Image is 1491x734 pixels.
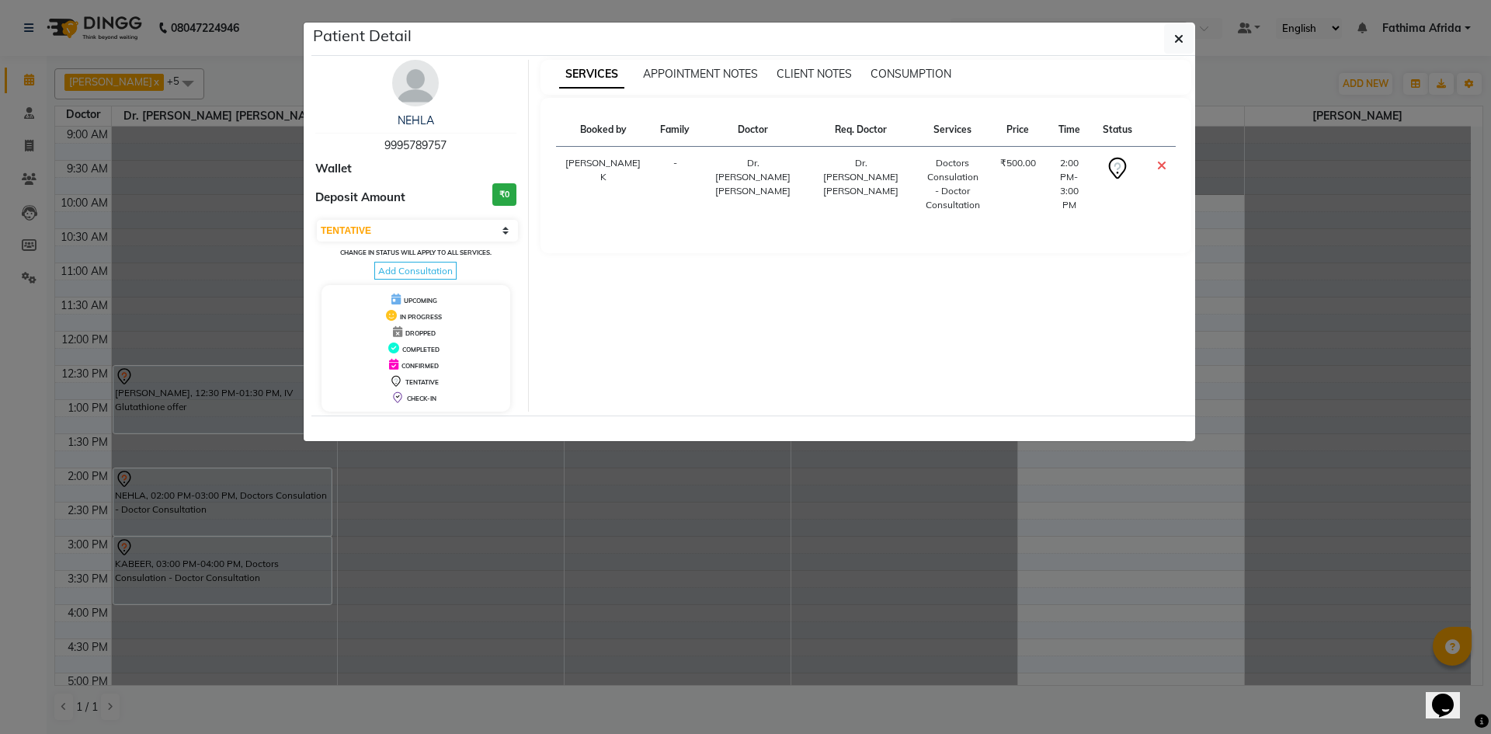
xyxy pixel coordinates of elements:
[1426,672,1475,718] iframe: chat widget
[315,189,405,207] span: Deposit Amount
[1045,113,1093,147] th: Time
[807,113,915,147] th: Req. Doctor
[401,362,439,370] span: CONFIRMED
[777,67,852,81] span: CLIENT NOTES
[405,378,439,386] span: TENTATIVE
[402,346,440,353] span: COMPLETED
[313,24,412,47] h5: Patient Detail
[492,183,516,206] h3: ₹0
[315,160,352,178] span: Wallet
[556,147,652,222] td: [PERSON_NAME] K
[699,113,807,147] th: Doctor
[392,60,439,106] img: avatar
[991,113,1045,147] th: Price
[1093,113,1142,147] th: Status
[559,61,624,89] span: SERVICES
[871,67,951,81] span: CONSUMPTION
[374,262,457,280] span: Add Consultation
[915,113,991,147] th: Services
[398,113,434,127] a: NEHLA
[924,156,982,212] div: Doctors Consulation - Doctor Consultation
[715,157,791,197] span: Dr. [PERSON_NAME] [PERSON_NAME]
[651,113,699,147] th: Family
[1045,147,1093,222] td: 2:00 PM-3:00 PM
[1000,156,1036,170] div: ₹500.00
[407,395,436,402] span: CHECK-IN
[404,297,437,304] span: UPCOMING
[405,329,436,337] span: DROPPED
[643,67,758,81] span: APPOINTMENT NOTES
[384,138,447,152] span: 9995789757
[340,249,492,256] small: Change in status will apply to all services.
[823,157,898,197] span: Dr. [PERSON_NAME] [PERSON_NAME]
[400,313,442,321] span: IN PROGRESS
[651,147,699,222] td: -
[556,113,652,147] th: Booked by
